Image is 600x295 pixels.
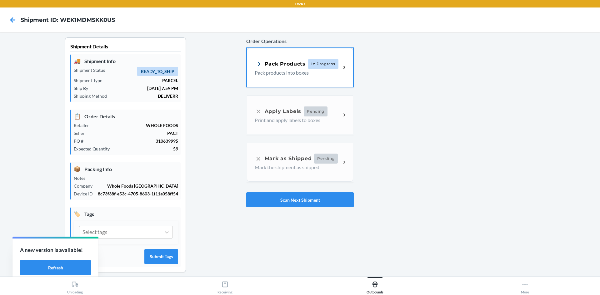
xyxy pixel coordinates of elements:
div: More [521,278,529,294]
p: 8c73f38f-e53c-4705-8603-1f11a058ff54 [98,190,178,197]
p: PARCEL [107,77,178,84]
span: 🚚 [74,57,81,65]
div: Receiving [217,278,232,294]
p: Shipment Type [74,77,107,84]
span: 🏷️ [74,210,81,218]
p: Ship By [74,85,93,91]
div: Outbounds [367,278,383,294]
p: Whole Foods [GEOGRAPHIC_DATA] [97,183,178,189]
p: Notes [74,175,90,181]
span: In Progress [308,59,338,69]
span: 📋 [74,112,81,120]
p: Order Details [74,112,178,120]
a: Pack ProductsIn ProgressPack products into boxes [246,47,354,87]
p: PACT [90,130,178,136]
p: Seller [74,130,90,136]
div: Pack Products [255,60,306,68]
p: Shipment Details [70,43,181,52]
button: Scan Next Shipment [246,192,354,207]
div: Select tags [82,228,107,236]
h4: Shipment ID: WEK1MDMSKK0US [21,16,115,24]
p: Order Operations [246,37,354,45]
p: [DATE] 7:59 PM [93,85,178,91]
button: More [450,277,600,294]
p: DELIVERR [112,93,178,99]
p: Shipment Status [74,67,110,73]
p: Device ID [74,190,98,197]
p: Tags [74,210,178,218]
button: Refresh [20,260,91,275]
button: Submit Tags [144,249,178,264]
button: Outbounds [300,277,450,294]
p: Company [74,183,97,189]
p: A new version is available! [20,246,91,254]
p: PO # [74,138,88,144]
span: READY_TO_SHIP [137,67,178,76]
p: Expected Quantity [74,145,115,152]
span: 📦 [74,165,81,173]
p: Shipment Info [74,57,178,65]
p: Packing Info [74,165,178,173]
button: Receiving [150,277,300,294]
p: 59 [115,145,178,152]
p: WHOLE FOODS [94,122,178,129]
p: Pack products into boxes [255,69,336,76]
div: Unloading [67,278,83,294]
p: 310639995 [88,138,178,144]
p: EWR1 [295,1,306,7]
p: Retailer [74,122,94,129]
p: Shipping Method [74,93,112,99]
